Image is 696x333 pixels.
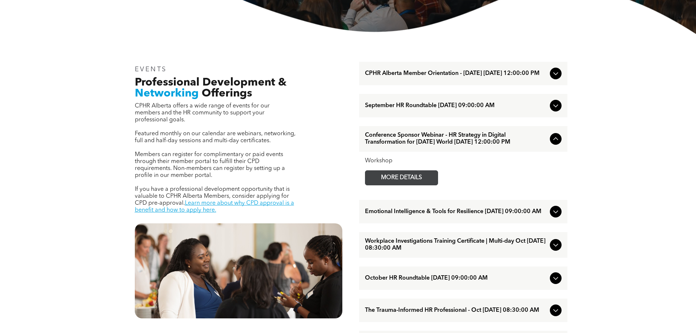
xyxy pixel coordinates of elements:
[202,88,252,99] span: Offerings
[365,170,438,185] a: MORE DETAILS
[135,88,199,99] span: Networking
[365,275,547,282] span: October HR Roundtable [DATE] 09:00:00 AM
[135,186,290,206] span: If you have a professional development opportunity that is valuable to CPHR Alberta Members, cons...
[365,70,547,77] span: CPHR Alberta Member Orientation - [DATE] [DATE] 12:00:00 PM
[135,200,294,213] a: Learn more about why CPD approval is a benefit and how to apply here.
[135,152,285,178] span: Members can register for complimentary or paid events through their member portal to fulfill thei...
[365,102,547,109] span: September HR Roundtable [DATE] 09:00:00 AM
[373,171,430,185] span: MORE DETAILS
[135,66,167,73] span: EVENTS
[135,131,296,144] span: Featured monthly on our calendar are webinars, networking, full and half-day sessions and multi-d...
[135,77,286,88] span: Professional Development &
[365,238,547,252] span: Workplace Investigations Training Certificate | Multi-day Oct [DATE] 08:30:00 AM
[365,208,547,215] span: Emotional Intelligence & Tools for Resilience [DATE] 09:00:00 AM
[365,158,562,164] div: Workshop
[365,307,547,314] span: The Trauma-Informed HR Professional - Oct [DATE] 08:30:00 AM
[365,132,547,146] span: Conference Sponsor Webinar - HR Strategy in Digital Transformation for [DATE] World [DATE] 12:00:...
[135,103,270,123] span: CPHR Alberta offers a wide range of events for our members and the HR community to support your p...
